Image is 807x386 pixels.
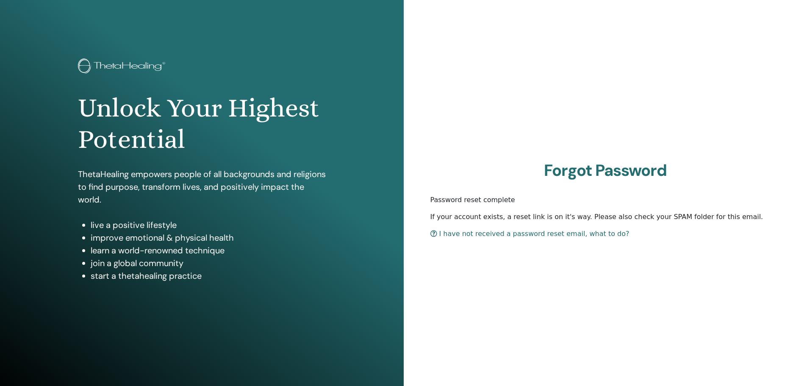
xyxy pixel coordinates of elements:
p: If your account exists, a reset link is on it's way. Please also check your SPAM folder for this ... [430,212,781,222]
li: join a global community [91,257,326,269]
li: learn a world-renowned technique [91,244,326,257]
h1: Unlock Your Highest Potential [78,92,326,156]
li: improve emotional & physical health [91,231,326,244]
p: Password reset complete [430,195,781,205]
h2: Forgot Password [430,161,781,181]
li: live a positive lifestyle [91,219,326,231]
li: start a thetahealing practice [91,269,326,282]
a: I have not received a password reset email, what to do? [430,230,630,238]
p: ThetaHealing empowers people of all backgrounds and religions to find purpose, transform lives, a... [78,168,326,206]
